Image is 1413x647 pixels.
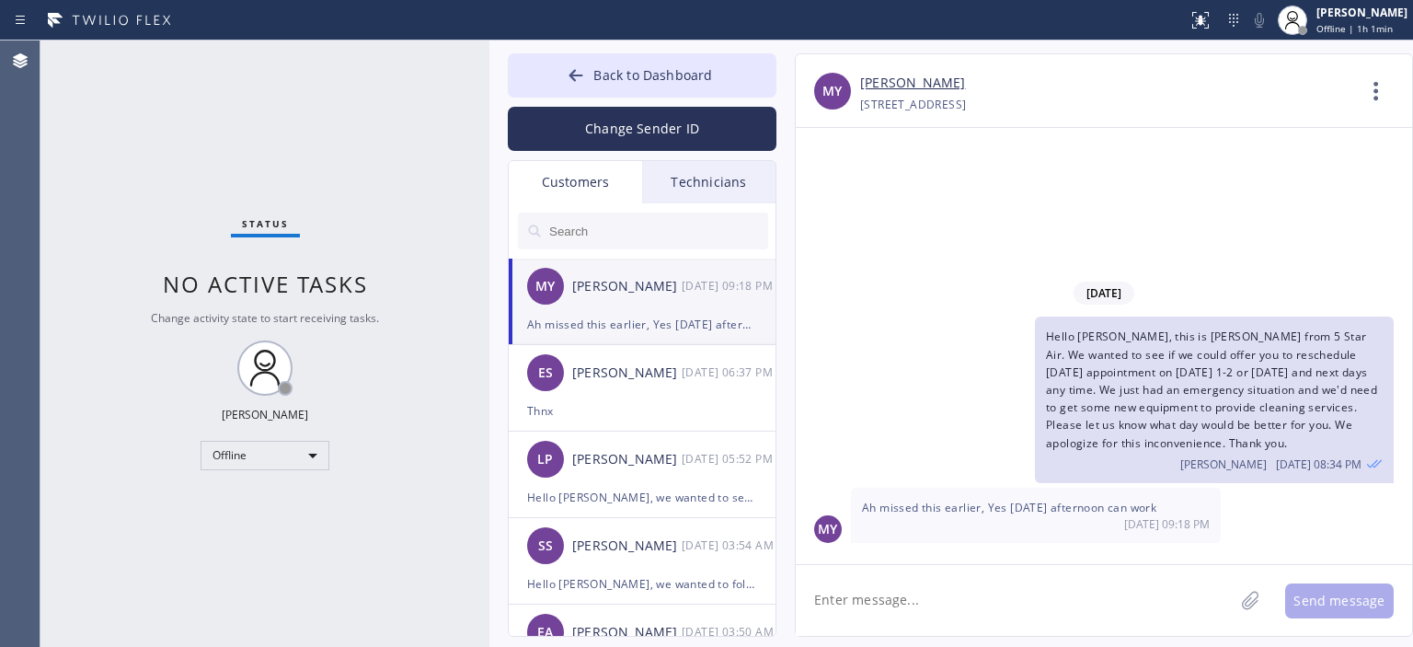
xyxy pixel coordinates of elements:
span: Ah missed this earlier, Yes [DATE] afternoon can work [862,500,1156,515]
button: Mute [1246,7,1272,33]
div: [PERSON_NAME] [572,622,682,643]
span: Back to Dashboard [593,66,712,84]
div: [PERSON_NAME] [1316,5,1407,20]
div: [PERSON_NAME] [222,407,308,422]
div: 08/22/2025 9:18 AM [682,275,777,296]
div: [STREET_ADDRESS] [860,94,966,115]
div: Thnx [527,400,757,422]
div: [PERSON_NAME] [572,276,682,297]
span: Change activity state to start receiving tasks. [151,310,379,326]
div: Customers [509,161,642,203]
button: Send message [1285,583,1394,618]
span: [PERSON_NAME] [1180,456,1267,472]
button: Change Sender ID [508,107,776,151]
div: 08/22/2025 9:52 AM [682,448,777,469]
input: Search [547,213,768,249]
span: [DATE] 09:18 PM [1124,516,1210,532]
span: SS [538,536,553,557]
div: 08/22/2025 9:54 AM [682,535,777,556]
span: Hello [PERSON_NAME], this is [PERSON_NAME] from 5 Star Air. We wanted to see if we could offer yo... [1046,329,1377,450]
span: Status [242,217,289,230]
div: Ah missed this earlier, Yes [DATE] afternoon can work [527,314,757,335]
span: ES [538,363,553,384]
span: MY [818,519,837,540]
div: Hello [PERSON_NAME], we wanted to follow up on Air Duct Cleaning estimate our technician [PERSON_... [527,573,757,595]
button: Back to Dashboard [508,53,776,98]
div: Hello [PERSON_NAME], we wanted to see if we could offer you to reschedule your dryer vent replace... [527,487,757,508]
div: 08/22/2025 9:50 AM [682,621,777,642]
span: MY [822,81,842,102]
span: LP [537,449,553,470]
span: [DATE] 08:34 PM [1276,456,1361,472]
span: EA [537,622,553,643]
div: Offline [201,441,329,470]
a: [PERSON_NAME] [860,73,965,94]
span: No active tasks [163,269,368,299]
div: [PERSON_NAME] [572,363,682,384]
div: 08/22/2025 9:34 AM [1035,317,1394,482]
span: Offline | 1h 1min [1316,22,1393,35]
div: Technicians [642,161,775,203]
div: [PERSON_NAME] [572,536,682,557]
div: [PERSON_NAME] [572,449,682,470]
span: MY [535,276,555,297]
div: 08/22/2025 9:18 AM [851,488,1221,543]
div: 08/22/2025 9:37 AM [682,362,777,383]
span: [DATE] [1074,282,1134,305]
